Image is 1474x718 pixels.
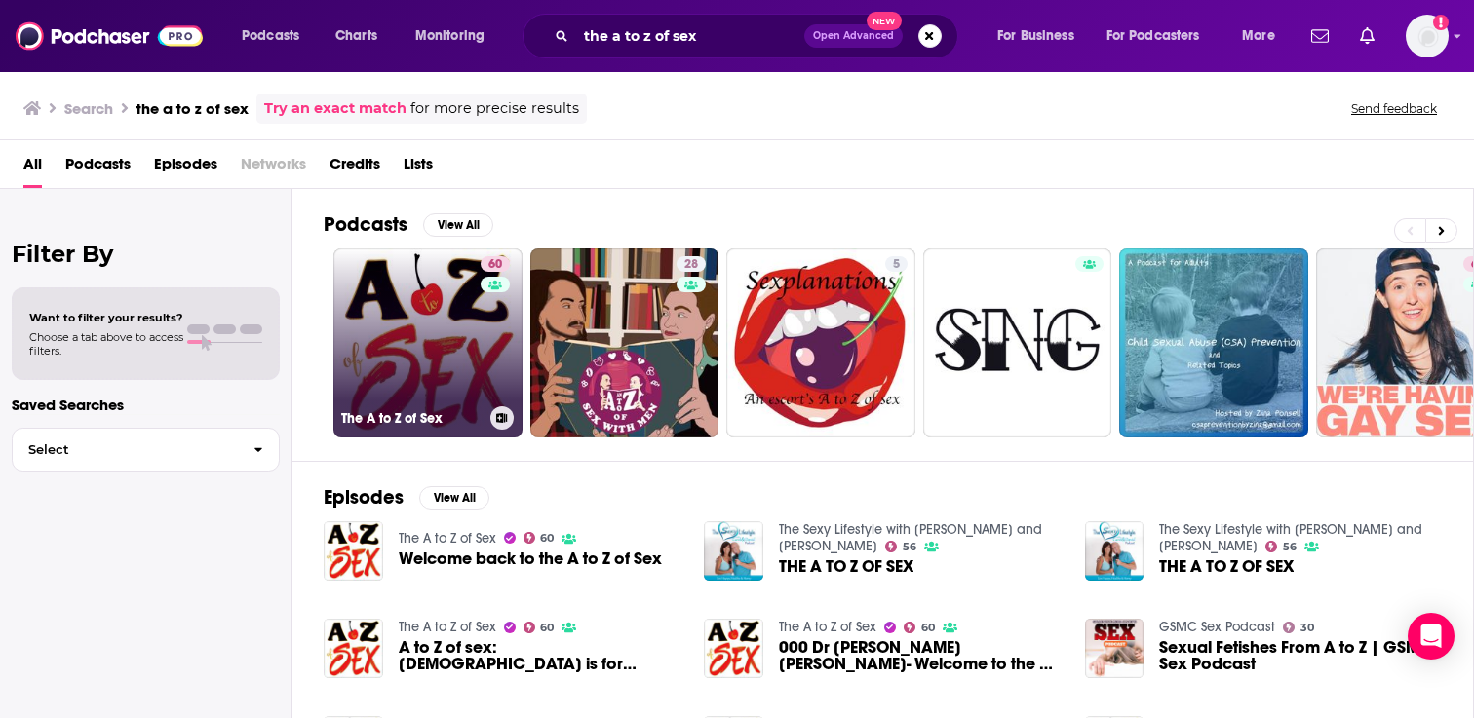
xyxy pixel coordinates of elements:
a: 28 [677,256,706,272]
span: 56 [1283,543,1297,551]
input: Search podcasts, credits, & more... [576,20,804,52]
span: 000 Dr [PERSON_NAME] [PERSON_NAME]- Welcome to the A to Z of Sex [779,639,1062,672]
img: A to Z of sex: F is for Freedom (Sexual Freedom) [324,619,383,678]
span: 60 [488,255,502,275]
span: for more precise results [410,97,579,120]
a: 30 [1283,622,1314,633]
h3: The A to Z of Sex [341,410,483,427]
span: 30 [1300,624,1314,632]
span: For Podcasters [1106,22,1200,50]
span: 60 [921,624,935,632]
span: For Business [997,22,1074,50]
span: 60 [540,534,554,543]
a: 5 [726,248,915,437]
img: 000 Dr Lori Beth- Welcome to the A to Z of Sex [704,619,763,678]
span: 60 [540,624,554,632]
h2: Episodes [324,485,404,510]
span: Charts [335,22,377,50]
p: Saved Searches [12,396,280,414]
button: View All [423,213,493,237]
button: open menu [228,20,325,52]
a: 56 [885,541,916,552]
button: Open AdvancedNew [804,24,903,48]
a: 60 [481,256,510,272]
h2: Filter By [12,240,280,268]
button: View All [419,486,489,510]
span: Episodes [154,148,217,188]
a: THE A TO Z OF SEX [779,558,913,575]
img: Sexual Fetishes From A to Z | GSMC Sex Podcast [1085,619,1144,678]
button: open menu [984,20,1099,52]
button: Send feedback [1345,100,1443,117]
button: open menu [1094,20,1228,52]
span: Want to filter your results? [29,311,183,324]
a: THE A TO Z OF SEX [1085,521,1144,581]
a: Podcasts [65,148,131,188]
a: Welcome back to the A to Z of Sex [399,550,662,567]
a: GSMC Sex Podcast [1159,619,1275,635]
a: Charts [323,20,389,52]
a: All [23,148,42,188]
h2: Podcasts [324,212,407,237]
span: 56 [903,543,916,551]
a: The Sexy Lifestyle with Carol and David [1159,521,1422,554]
svg: Add a profile image [1433,15,1449,30]
a: The A to Z of Sex [779,619,876,635]
a: EpisodesView All [324,485,489,510]
img: THE A TO Z OF SEX [704,521,763,581]
span: Select [13,443,238,456]
img: Welcome back to the A to Z of Sex [324,521,383,581]
a: 60 [524,622,555,633]
a: 56 [1265,541,1297,552]
h3: Search [64,99,113,118]
a: THE A TO Z OF SEX [1159,558,1294,575]
button: open menu [402,20,510,52]
button: open menu [1228,20,1299,52]
a: 28 [530,248,719,437]
span: Podcasts [242,22,299,50]
span: 5 [893,255,900,275]
a: The A to Z of Sex [399,619,496,635]
div: Search podcasts, credits, & more... [541,14,977,58]
span: New [867,12,902,30]
a: 60 [904,622,935,633]
a: 60 [524,532,555,544]
a: 5 [885,256,908,272]
a: A to Z of sex: F is for Freedom (Sexual Freedom) [399,639,681,672]
span: Logged in as adrian.villarreal [1406,15,1449,57]
button: Show profile menu [1406,15,1449,57]
a: 60The A to Z of Sex [333,248,523,437]
a: Show notifications dropdown [1352,19,1382,53]
span: Networks [241,148,306,188]
h3: the a to z of sex [136,99,249,118]
img: User Profile [1406,15,1449,57]
span: Monitoring [415,22,485,50]
span: More [1242,22,1275,50]
a: Credits [330,148,380,188]
span: Open Advanced [813,31,894,41]
a: PodcastsView All [324,212,493,237]
img: Podchaser - Follow, Share and Rate Podcasts [16,18,203,55]
span: 28 [684,255,698,275]
a: The Sexy Lifestyle with Carol and David [779,521,1042,554]
a: 000 Dr Lori Beth- Welcome to the A to Z of Sex [779,639,1062,672]
a: Try an exact match [264,97,407,120]
span: A to Z of sex: [DEMOGRAPHIC_DATA] is for Freedom (Sexual Freedom) [399,639,681,672]
a: Sexual Fetishes From A to Z | GSMC Sex Podcast [1159,639,1442,672]
a: Lists [404,148,433,188]
a: The A to Z of Sex [399,530,496,547]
